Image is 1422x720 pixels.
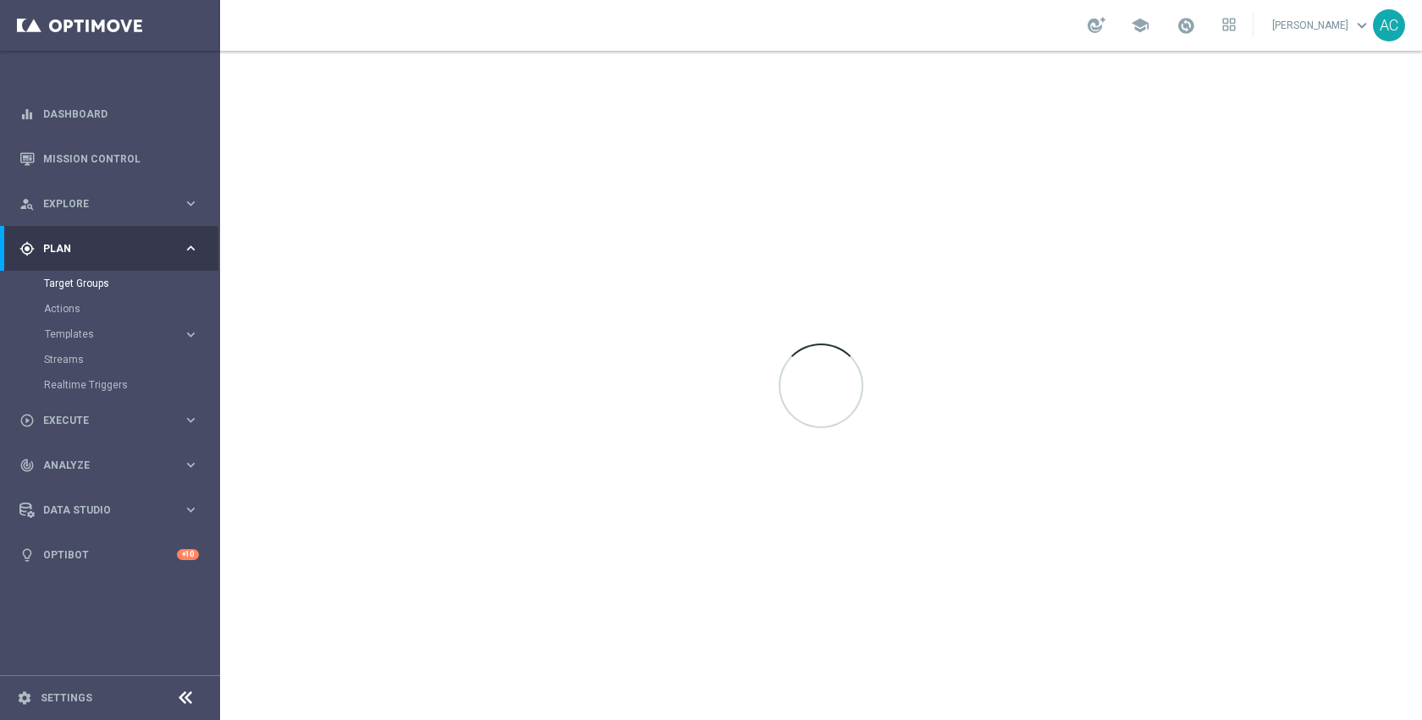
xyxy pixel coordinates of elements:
[19,196,183,212] div: Explore
[183,327,199,343] i: keyboard_arrow_right
[1131,16,1149,35] span: school
[43,91,199,136] a: Dashboard
[44,327,200,341] button: Templates keyboard_arrow_right
[44,322,218,347] div: Templates
[19,532,199,577] div: Optibot
[44,302,176,316] a: Actions
[44,353,176,366] a: Streams
[183,502,199,518] i: keyboard_arrow_right
[45,329,166,339] span: Templates
[183,195,199,212] i: keyboard_arrow_right
[177,549,199,560] div: +10
[44,271,218,296] div: Target Groups
[19,414,200,427] button: play_circle_outline Execute keyboard_arrow_right
[19,547,35,563] i: lightbulb
[43,505,183,515] span: Data Studio
[19,413,35,428] i: play_circle_outline
[19,458,183,473] div: Analyze
[41,693,92,703] a: Settings
[19,503,200,517] button: Data Studio keyboard_arrow_right
[19,197,200,211] button: person_search Explore keyboard_arrow_right
[43,136,199,181] a: Mission Control
[19,548,200,562] button: lightbulb Optibot +10
[19,241,35,256] i: gps_fixed
[1353,16,1371,35] span: keyboard_arrow_down
[43,532,177,577] a: Optibot
[19,196,35,212] i: person_search
[19,91,199,136] div: Dashboard
[44,347,218,372] div: Streams
[19,459,200,472] button: track_changes Analyze keyboard_arrow_right
[43,415,183,426] span: Execute
[183,240,199,256] i: keyboard_arrow_right
[19,458,35,473] i: track_changes
[183,412,199,428] i: keyboard_arrow_right
[19,241,183,256] div: Plan
[19,136,199,181] div: Mission Control
[19,503,183,518] div: Data Studio
[1373,9,1405,41] div: AC
[43,460,183,470] span: Analyze
[44,378,176,392] a: Realtime Triggers
[183,457,199,473] i: keyboard_arrow_right
[43,244,183,254] span: Plan
[19,413,183,428] div: Execute
[45,329,183,339] div: Templates
[19,107,200,121] button: equalizer Dashboard
[44,277,176,290] a: Target Groups
[17,690,32,706] i: settings
[43,199,183,209] span: Explore
[44,372,218,398] div: Realtime Triggers
[44,296,218,322] div: Actions
[19,152,200,166] button: Mission Control
[1270,13,1373,38] a: [PERSON_NAME]keyboard_arrow_down
[19,107,35,122] i: equalizer
[19,242,200,256] button: gps_fixed Plan keyboard_arrow_right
